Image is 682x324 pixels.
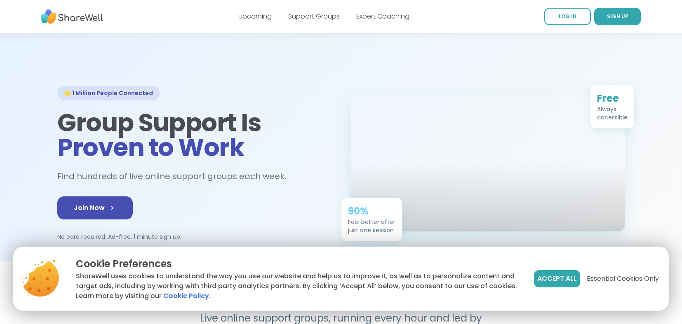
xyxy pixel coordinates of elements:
[76,256,521,271] p: Cookie Preferences
[537,274,577,284] span: Accept All
[607,13,628,20] span: SIGN UP
[57,110,331,160] h1: Group Support Is
[348,216,395,233] div: Feel better after just one session
[348,203,395,216] div: 90%
[288,12,340,21] a: Support Groups
[597,103,628,120] div: Always accessible
[74,203,116,213] span: Join Now
[594,8,641,25] a: SIGN UP
[163,291,211,301] a: Cookie Policy.
[57,170,295,183] h2: Find hundreds of live online support groups each week.
[57,196,133,219] a: Join Now
[57,130,244,165] span: Proven to Work
[544,8,591,25] a: LOG IN
[534,270,580,287] button: Accept All
[76,271,521,301] p: ShareWell uses cookies to understand the way you use our website and help us to improve it, as we...
[41,5,103,28] img: ShareWell Nav Logo
[57,233,331,241] p: No card required. Ad-free. 1 minute sign up.
[559,13,576,20] span: LOG IN
[597,90,628,103] div: Free
[238,12,272,21] a: Upcoming
[57,86,160,100] div: 🌟 1 Million People Connected
[587,274,659,284] span: Essential Cookies Only
[356,12,409,21] a: Expert Coaching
